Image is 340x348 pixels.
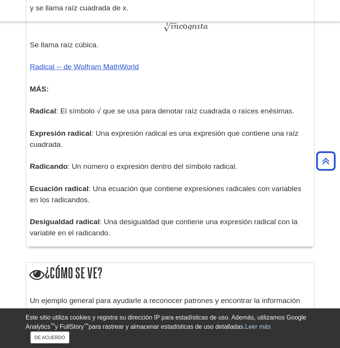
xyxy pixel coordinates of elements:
font: DE ACUERDO [35,335,65,340]
font: MÁS: [30,85,49,93]
button: Cerca [30,331,69,343]
font: ™ [50,322,55,328]
font: Radicando [30,162,68,170]
font: : Un número o expresión dentro del símbolo radical. [68,162,237,170]
font: Se llama raíz cúbica. [30,41,99,49]
font: : Una ecuación que contiene expresiones radicales con variables en los radicandos. [30,185,301,204]
font: 3 [166,22,168,27]
font: √ [163,22,171,32]
font: : El símbolo √ que se usa para denotar raíz cuadrada o raíces enésimas. [56,107,294,115]
font: : Una desigualdad que contiene una expresión radical con la variable en el radicando. [30,218,298,237]
font: para rastrear y almacenar estadísticas de uso detalladas. [89,323,245,330]
font: ™ [84,322,89,328]
font: incógnita [171,22,208,31]
font: Un ejemplo general para ayudarle a reconocer patrones y encontrar la información que está buscando [30,296,300,316]
font: Radical [30,107,56,115]
font: Ecuación radical [30,185,89,193]
font: Este sitio utiliza cookies y registra su dirección IP para estadísticas de uso. Además, utilizamo... [26,314,307,330]
a: Radical -- de Wolfram MathWorld [30,63,139,71]
font: Expresión radical [30,129,92,137]
a: Leer más [245,323,271,330]
font: Desigualdad radical [30,218,100,226]
font: y FullStory [55,323,84,330]
font: ¿Cómo se ve? [45,265,102,281]
font: : Una expresión radical es una expresión que contiene una raíz cuadrada. [30,129,299,148]
font: − [171,17,178,28]
a: Volver arriba [313,156,338,166]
